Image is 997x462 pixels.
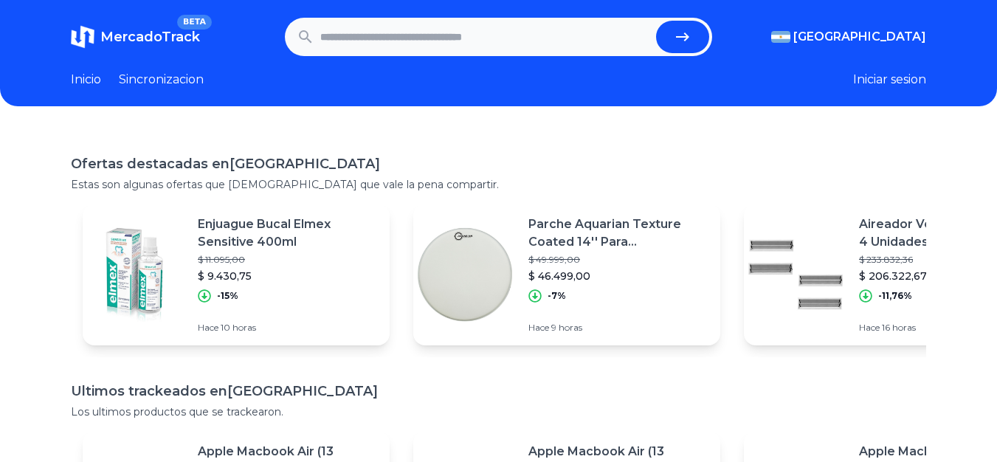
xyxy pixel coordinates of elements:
p: Enjuague Bucal Elmex Sensitive 400ml [198,216,378,251]
p: -7% [548,290,566,302]
p: Hace 9 horas [528,322,708,334]
p: $ 46.499,00 [528,269,708,283]
img: Featured image [744,223,847,326]
img: Featured image [83,223,186,326]
a: Sincronizacion [119,71,204,89]
button: Iniciar sesion [853,71,926,89]
span: BETA [177,15,212,30]
a: Featured imageParche Aquarian Texture Coated 14'' Para [PERSON_NAME] O Redoblante$ 49.999,00$ 46.... [413,204,720,345]
p: -15% [217,290,238,302]
img: MercadoTrack [71,25,94,49]
h1: Ofertas destacadas en [GEOGRAPHIC_DATA] [71,154,926,174]
img: Argentina [771,31,790,43]
p: Hace 10 horas [198,322,378,334]
span: [GEOGRAPHIC_DATA] [793,28,926,46]
a: MercadoTrackBETA [71,25,200,49]
p: -11,76% [878,290,912,302]
p: $ 9.430,75 [198,269,378,283]
a: Inicio [71,71,101,89]
p: Parche Aquarian Texture Coated 14'' Para [PERSON_NAME] O Redoblante [528,216,708,251]
h1: Ultimos trackeados en [GEOGRAPHIC_DATA] [71,381,926,401]
p: $ 11.095,00 [198,254,378,266]
p: Estas son algunas ofertas que [DEMOGRAPHIC_DATA] que vale la pena compartir. [71,177,926,192]
p: Los ultimos productos que se trackearon. [71,404,926,419]
p: $ 49.999,00 [528,254,708,266]
span: MercadoTrack [100,29,200,45]
button: [GEOGRAPHIC_DATA] [771,28,926,46]
a: Featured imageEnjuague Bucal Elmex Sensitive 400ml$ 11.095,00$ 9.430,75-15%Hace 10 horas [83,204,390,345]
img: Featured image [413,223,517,326]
